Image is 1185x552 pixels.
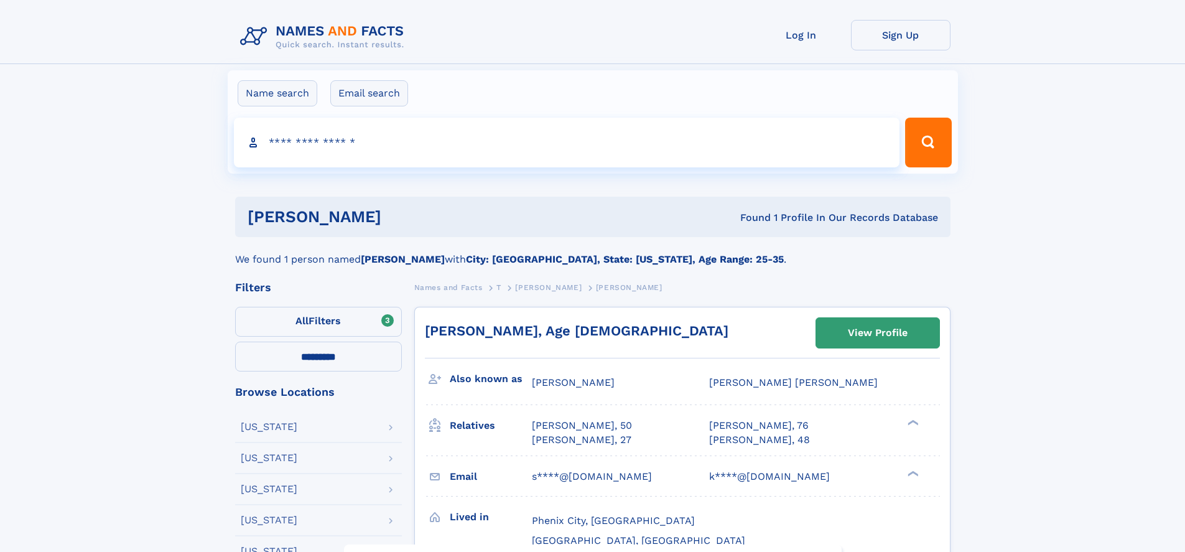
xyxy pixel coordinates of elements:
[241,453,297,463] div: [US_STATE]
[241,422,297,432] div: [US_STATE]
[532,377,615,388] span: [PERSON_NAME]
[414,279,483,295] a: Names and Facts
[709,433,810,447] a: [PERSON_NAME], 48
[361,253,445,265] b: [PERSON_NAME]
[235,237,950,267] div: We found 1 person named with .
[450,507,532,528] h3: Lived in
[851,20,950,50] a: Sign Up
[515,283,582,292] span: [PERSON_NAME]
[466,253,784,265] b: City: [GEOGRAPHIC_DATA], State: [US_STATE], Age Range: 25-35
[848,319,908,347] div: View Profile
[496,283,501,292] span: T
[596,283,662,292] span: [PERSON_NAME]
[248,209,561,225] h1: [PERSON_NAME]
[532,419,632,433] a: [PERSON_NAME], 50
[235,282,402,293] div: Filters
[235,386,402,398] div: Browse Locations
[515,279,582,295] a: [PERSON_NAME]
[295,315,309,327] span: All
[450,368,532,390] h3: Also known as
[816,318,939,348] a: View Profile
[235,307,402,337] label: Filters
[241,484,297,494] div: [US_STATE]
[450,466,532,487] h3: Email
[904,419,919,427] div: ❯
[751,20,851,50] a: Log In
[532,535,745,546] span: [GEOGRAPHIC_DATA], [GEOGRAPHIC_DATA]
[532,433,631,447] a: [PERSON_NAME], 27
[496,279,501,295] a: T
[425,323,728,339] a: [PERSON_NAME], Age [DEMOGRAPHIC_DATA]
[235,20,414,54] img: Logo Names and Facts
[560,211,938,225] div: Found 1 Profile In Our Records Database
[234,118,900,167] input: search input
[330,80,408,106] label: Email search
[238,80,317,106] label: Name search
[709,419,809,433] a: [PERSON_NAME], 76
[532,515,695,526] span: Phenix City, [GEOGRAPHIC_DATA]
[709,377,878,388] span: [PERSON_NAME] [PERSON_NAME]
[904,469,919,477] div: ❯
[450,415,532,436] h3: Relatives
[905,118,951,167] button: Search Button
[241,515,297,525] div: [US_STATE]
